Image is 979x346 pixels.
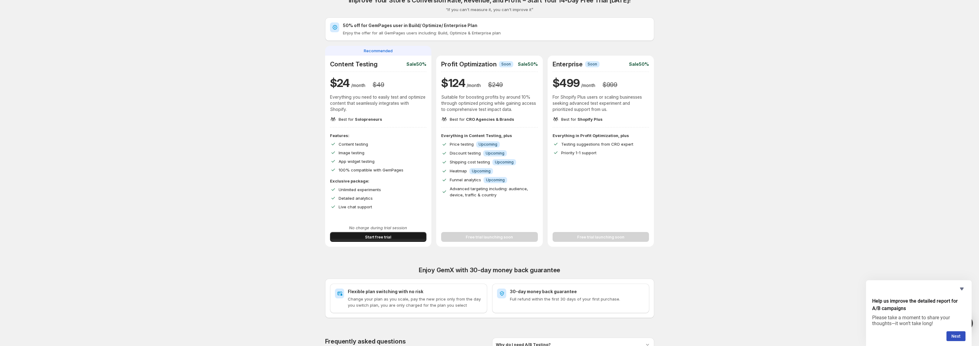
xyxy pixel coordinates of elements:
p: Change your plan as you scale, pay the new price only from the day you switch plan, you are only ... [348,296,482,308]
p: Everything you need to easily test and optimize content that seamlessly integrates with Shopify. [330,94,427,112]
p: Sale 50% [518,61,538,67]
span: Soon [588,62,597,67]
button: Next question [946,331,965,341]
span: Shopify Plus [577,117,603,122]
button: Hide survey [958,285,965,293]
h2: Frequently asked questions [325,338,406,345]
h2: Help us improve the detailed report for A/B campaigns [872,297,965,312]
h2: Flexible plan switching with no risk [348,289,482,295]
span: Priority 1-1 support [561,150,596,155]
span: Recommended [364,48,393,54]
h2: 30-day money back guarantee [510,289,644,295]
h1: $ 124 [441,76,465,90]
p: Best for [561,116,603,122]
span: 100% compatible with GemPages [339,167,403,172]
span: Detailed analytics [339,196,373,201]
p: Everything in Profit Optimization, plus [553,132,649,139]
h3: $ 249 [488,81,503,88]
h2: 50% off for GemPages user in Build/ Optimize/ Enterprise Plan [343,22,649,29]
p: Full refund within the first 30 days of your first purchase. [510,296,644,302]
h2: Enjoy GemX with 30-day money back guarantee [325,266,654,274]
p: Sale 50% [406,61,426,67]
span: Funnel analytics [450,177,481,182]
div: Help us improve the detailed report for A/B campaigns [872,285,965,341]
span: Content testing [339,142,368,147]
span: Upcoming [486,151,504,156]
p: /month [581,82,595,88]
p: Sale 50% [629,61,649,67]
span: Testing suggestions from CRO expert [561,142,633,147]
span: Unlimited experiments [339,187,381,192]
span: Price testing [450,142,474,147]
h2: Content Testing [330,61,378,68]
p: For Shopify Plus users or scaling businesses seeking advanced test experiment and prioritized sup... [553,94,649,112]
p: Features: [330,132,427,139]
p: Suitable for boosting profits by around 10% through optimized pricing while gaining access to com... [441,94,538,112]
span: Image testing [339,150,364,155]
span: Start free trial [365,234,391,240]
span: Soon [501,62,511,67]
span: Shipping cost testing [450,159,490,164]
p: /month [467,82,481,88]
span: Upcoming [472,169,491,174]
h2: Enterprise [553,61,583,68]
h1: $ 499 [553,76,580,90]
span: CRO Agencies & Brands [466,117,514,122]
span: Heatmap [450,168,467,173]
h1: $ 24 [330,76,350,90]
button: Start free trial [330,232,427,242]
span: Advanced targeting including: audience, device, traffic & country [450,186,528,197]
h3: $ 999 [603,81,617,88]
p: Please take a moment to share your thoughts—it won’t take long! [872,315,965,326]
span: Upcoming [495,160,514,165]
p: Best for [339,116,382,122]
h2: Profit Optimization [441,61,496,68]
h3: $ 49 [373,81,384,88]
p: Enjoy the offer for all GemPages users including: Build, Optimize & Enterprise plan [343,30,649,36]
span: Upcoming [479,142,497,147]
span: App widget testing [339,159,375,164]
p: “If you can't measure it, you can't improve it” [446,6,533,13]
p: No charge during trial session [330,225,427,231]
p: Everything in Content Testing, plus [441,132,538,139]
p: /month [351,82,365,88]
span: Live chat support [339,204,372,209]
p: Exclusive package: [330,178,427,184]
span: Solopreneurs [355,117,382,122]
span: Upcoming [486,178,505,183]
p: Best for [450,116,514,122]
span: Discount testing [450,151,481,155]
